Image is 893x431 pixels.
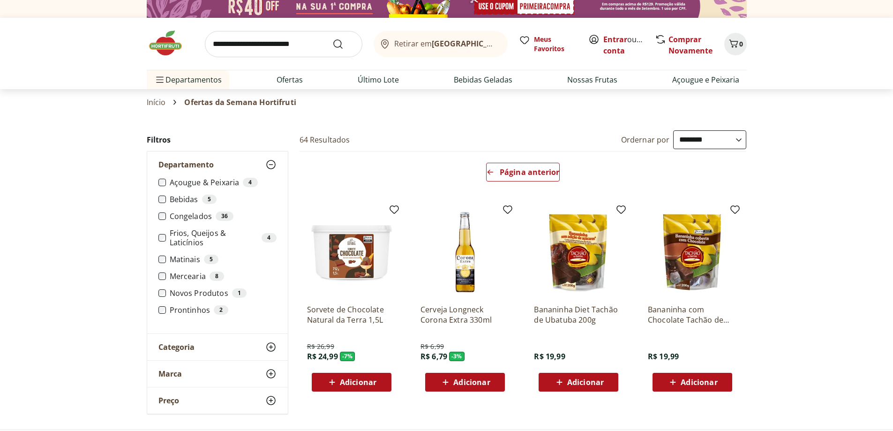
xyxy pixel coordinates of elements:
[432,38,590,49] b: [GEOGRAPHIC_DATA]/[GEOGRAPHIC_DATA]
[170,305,277,315] label: Prontinhos
[394,39,498,48] span: Retirar em
[154,68,222,91] span: Departamentos
[534,208,623,297] img: Bananinha Diet Tachão de Ubatuba 200g
[158,369,182,378] span: Marca
[147,98,166,106] a: Início
[158,160,214,169] span: Departamento
[672,74,739,85] a: Açougue e Peixaria
[340,352,355,361] span: - 7 %
[170,228,277,247] label: Frios, Queijos & Laticínios
[202,195,217,204] div: 5
[487,168,494,176] svg: Arrow Left icon
[300,135,350,145] h2: 64 Resultados
[170,195,277,204] label: Bebidas
[147,178,288,333] div: Departamento
[205,31,362,57] input: search
[170,288,277,298] label: Novos Produtos
[170,212,277,221] label: Congelados
[420,304,510,325] a: Cerveja Longneck Corona Extra 330ml
[358,74,399,85] a: Último Lote
[184,98,296,106] span: Ofertas da Semana Hortifruti
[453,378,490,386] span: Adicionar
[170,178,277,187] label: Açougue & Peixaria
[567,378,604,386] span: Adicionar
[147,151,288,178] button: Departamento
[332,38,355,50] button: Submit Search
[307,208,396,297] img: Sorvete de Chocolate Natural da Terra 1,5L
[170,255,277,264] label: Matinais
[420,351,447,362] span: R$ 6,79
[170,272,277,281] label: Mercearia
[232,288,247,298] div: 1
[374,31,508,57] button: Retirar em[GEOGRAPHIC_DATA]/[GEOGRAPHIC_DATA]
[158,396,179,405] span: Preço
[147,387,288,414] button: Preço
[147,334,288,360] button: Categoria
[500,168,559,176] span: Página anterior
[307,342,334,351] span: R$ 26,99
[262,233,276,242] div: 4
[603,34,627,45] a: Entrar
[567,74,617,85] a: Nossas Frutas
[147,29,194,57] img: Hortifruti
[154,68,165,91] button: Menu
[420,208,510,297] img: Cerveja Longneck Corona Extra 330ml
[425,373,505,392] button: Adicionar
[724,33,747,55] button: Carrinho
[486,163,560,185] a: Página anterior
[648,208,737,297] img: Bananinha com Chocolate Tachão de Ubatuba 200g
[243,178,257,187] div: 4
[739,39,743,48] span: 0
[534,304,623,325] a: Bananinha Diet Tachão de Ubatuba 200g
[307,351,338,362] span: R$ 24,99
[519,35,577,53] a: Meus Favoritos
[454,74,512,85] a: Bebidas Geladas
[216,212,233,221] div: 36
[420,342,444,351] span: R$ 6,99
[681,378,717,386] span: Adicionar
[147,130,288,149] h2: Filtros
[312,373,391,392] button: Adicionar
[534,351,565,362] span: R$ 19,99
[158,342,195,352] span: Categoria
[668,34,713,56] a: Comprar Novamente
[147,361,288,387] button: Marca
[449,352,465,361] span: - 3 %
[340,378,376,386] span: Adicionar
[603,34,655,56] a: Criar conta
[653,373,732,392] button: Adicionar
[210,272,224,281] div: 8
[648,351,679,362] span: R$ 19,99
[204,255,218,264] div: 5
[539,373,618,392] button: Adicionar
[534,35,577,53] span: Meus Favoritos
[307,304,396,325] a: Sorvete de Chocolate Natural da Terra 1,5L
[214,305,228,315] div: 2
[603,34,645,56] span: ou
[277,74,303,85] a: Ofertas
[648,304,737,325] a: Bananinha com Chocolate Tachão de Ubatuba 200g
[621,135,670,145] label: Ordernar por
